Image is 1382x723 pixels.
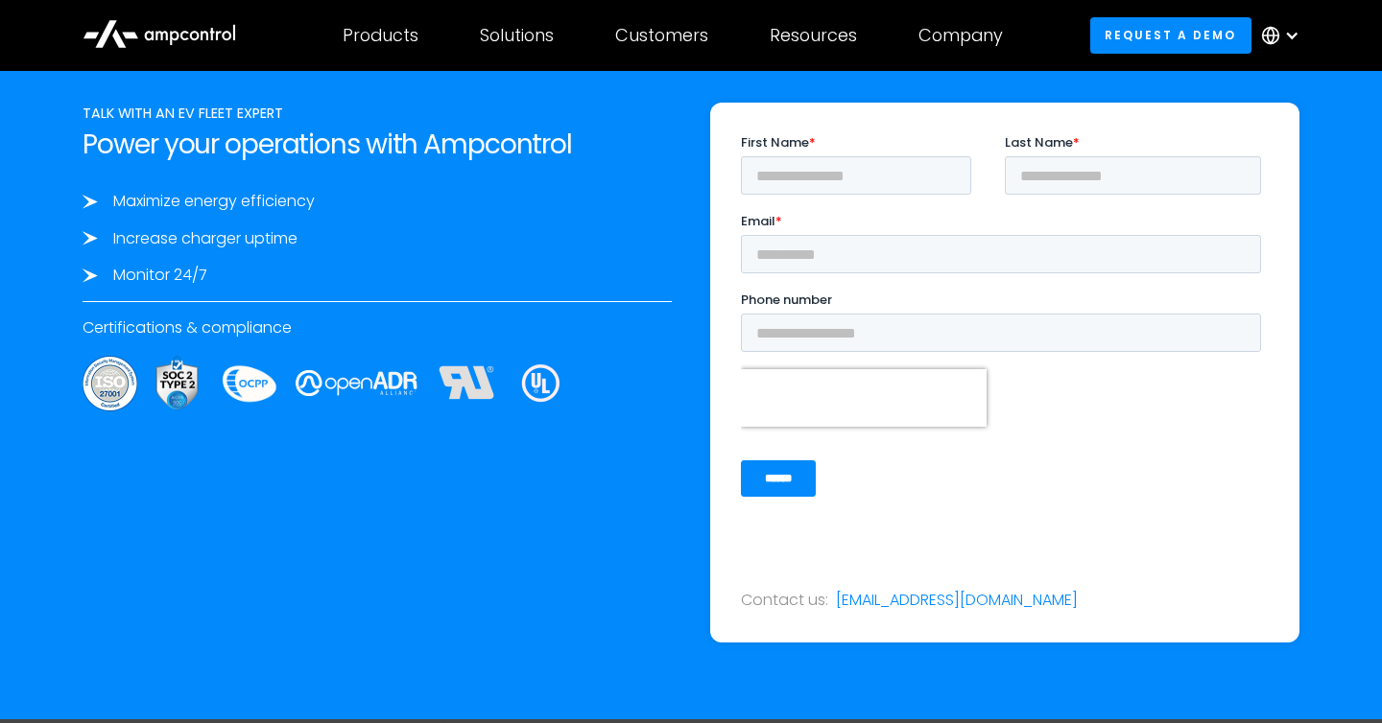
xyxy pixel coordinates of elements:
[770,25,857,46] div: Resources
[741,133,1269,513] iframe: Form 0
[480,25,554,46] div: Solutions
[343,25,418,46] div: Products
[918,25,1003,46] div: Company
[615,25,708,46] div: Customers
[113,265,207,286] div: Monitor 24/7
[83,128,672,161] h2: Power your operations with Ampcontrol
[836,590,1078,611] a: [EMAIL_ADDRESS][DOMAIN_NAME]
[741,590,828,611] div: Contact us:
[113,191,315,212] div: Maximize energy efficiency
[113,228,298,249] div: Increase charger uptime
[1090,17,1251,53] a: Request a demo
[83,317,672,338] div: Certifications & compliance
[83,103,672,124] div: TALK WITH AN EV FLEET EXPERT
